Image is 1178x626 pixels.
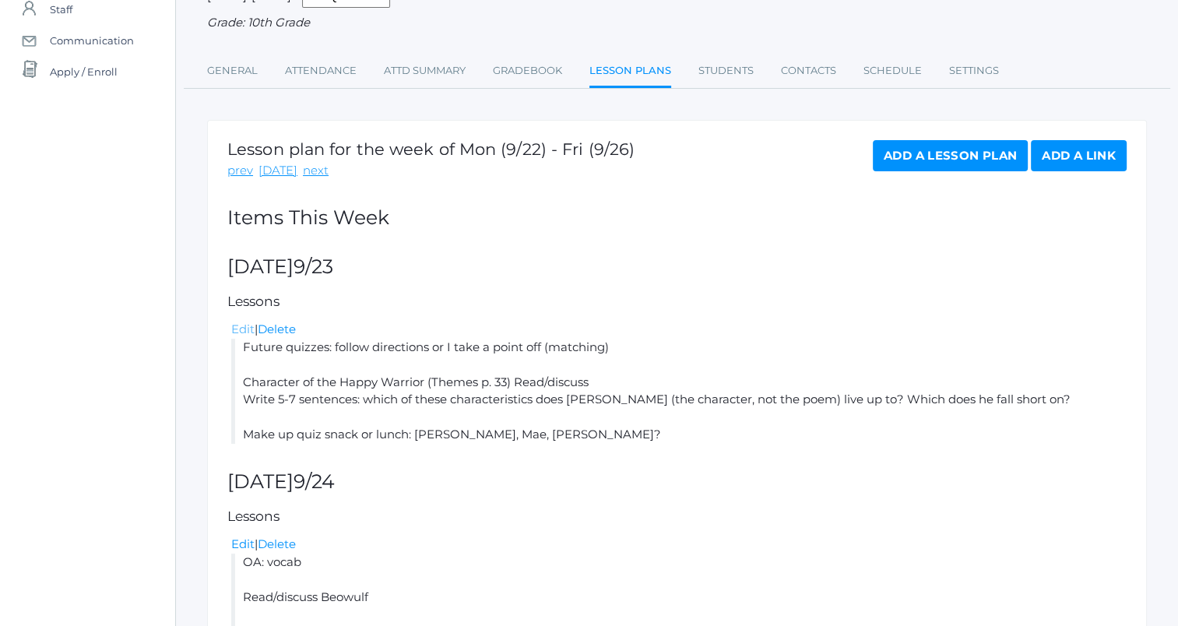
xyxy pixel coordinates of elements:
a: next [303,162,329,180]
li: Future quizzes: follow directions or I take a point off (matching) Character of the Happy Warrior... [231,339,1127,444]
a: Delete [258,322,296,336]
a: Settings [949,55,999,86]
div: | [231,321,1127,339]
h5: Lessons [227,294,1127,309]
a: Attd Summary [384,55,466,86]
a: Add a Lesson Plan [873,140,1028,171]
span: Communication [50,25,134,56]
div: | [231,536,1127,554]
span: 9/23 [294,255,333,278]
h2: [DATE] [227,256,1127,278]
a: Attendance [285,55,357,86]
a: Schedule [863,55,922,86]
a: Add a Link [1031,140,1127,171]
h1: Lesson plan for the week of Mon (9/22) - Fri (9/26) [227,140,635,158]
h2: [DATE] [227,471,1127,493]
a: prev [227,162,253,180]
a: Students [698,55,754,86]
a: General [207,55,258,86]
a: Edit [231,536,255,551]
a: Delete [258,536,296,551]
a: Gradebook [493,55,562,86]
h5: Lessons [227,509,1127,524]
a: Edit [231,322,255,336]
span: Apply / Enroll [50,56,118,87]
a: [DATE] [258,162,297,180]
a: Contacts [781,55,836,86]
a: Lesson Plans [589,55,671,89]
div: Grade: 10th Grade [207,14,1147,32]
span: 9/24 [294,469,335,493]
h2: Items This Week [227,207,1127,229]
